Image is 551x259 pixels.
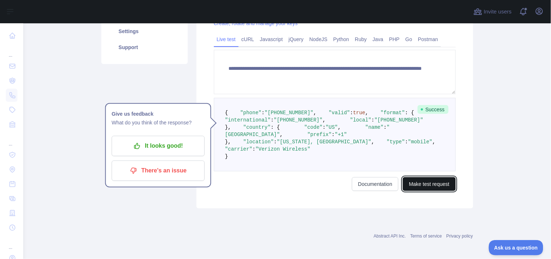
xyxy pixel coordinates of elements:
span: "country" [243,124,271,130]
div: ... [6,132,17,147]
a: Python [331,33,352,45]
span: : [350,110,353,116]
span: : { [271,124,280,130]
span: }, [225,124,231,130]
span: : [252,146,255,152]
a: Live test [214,33,239,45]
button: Make test request [403,177,455,191]
span: { [225,110,228,116]
p: There's an issue [117,165,199,177]
a: Java [370,33,386,45]
button: It looks good! [112,136,204,156]
span: : [274,139,277,145]
a: Create, rotate and manage your keys [214,20,298,26]
span: "[PHONE_NUMBER]" [374,117,423,123]
span: : { [405,110,414,116]
a: Go [402,33,415,45]
h1: Give us feedback [112,110,204,119]
span: "[PHONE_NUMBER]" [265,110,313,116]
span: "carrier" [225,146,253,152]
a: jQuery [286,33,307,45]
span: , [338,124,341,130]
span: "mobile" [408,139,433,145]
span: : [405,139,408,145]
span: "format" [381,110,405,116]
div: ... [6,44,17,58]
span: Success [418,105,449,114]
span: : [271,117,274,123]
span: "[PHONE_NUMBER]" [274,117,323,123]
div: ... [6,236,17,250]
span: : [332,132,335,138]
span: "valid" [329,110,350,116]
p: What do you think of the response? [112,119,204,127]
a: NodeJS [307,33,331,45]
span: "Verizon Wireless" [256,146,311,152]
a: Javascript [257,33,286,45]
span: "type" [387,139,405,145]
span: "local" [350,117,372,123]
a: cURL [239,33,257,45]
span: , [323,117,325,123]
a: Documentation [352,177,398,191]
span: "[US_STATE], [GEOGRAPHIC_DATA]" [277,139,371,145]
span: , [280,132,283,138]
span: : [323,124,325,130]
span: "+1" [335,132,347,138]
span: , [365,110,368,116]
span: "code" [304,124,323,130]
a: Ruby [352,33,370,45]
span: : [372,117,374,123]
span: "name" [365,124,384,130]
a: Terms of service [410,234,442,239]
span: , [433,139,435,145]
span: "international" [225,117,271,123]
a: Postman [415,33,441,45]
a: Privacy policy [446,234,473,239]
span: : [384,124,386,130]
a: Support [110,39,179,55]
span: true [353,110,365,116]
a: Abstract API Inc. [374,234,406,239]
span: "phone" [240,110,262,116]
span: "prefix" [307,132,332,138]
a: Settings [110,23,179,39]
button: Invite users [472,6,513,17]
span: , [313,110,316,116]
span: "US" [326,124,338,130]
span: : [262,110,264,116]
span: , [372,139,374,145]
span: "location" [243,139,274,145]
iframe: Toggle Customer Support [489,240,544,255]
span: } [225,154,228,159]
span: }, [225,139,231,145]
a: PHP [386,33,403,45]
button: There's an issue [112,161,204,181]
p: It looks good! [117,140,199,152]
span: Invite users [484,8,512,16]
